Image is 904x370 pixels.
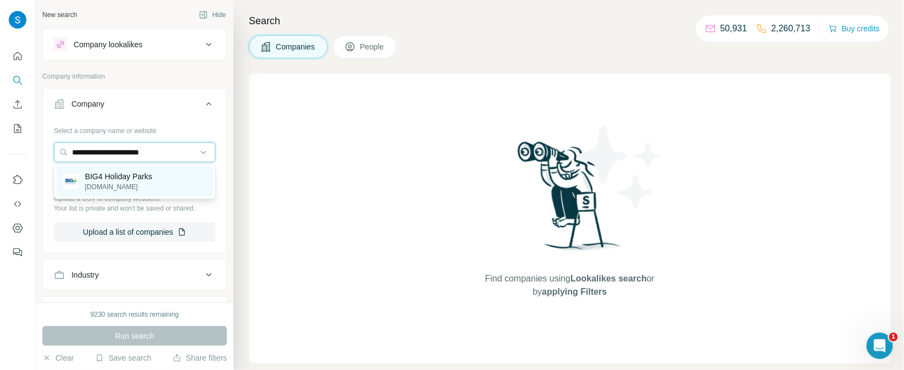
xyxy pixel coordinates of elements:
button: HQ location [43,299,226,325]
button: Dashboard [9,218,26,238]
button: Share filters [173,352,227,363]
span: applying Filters [542,287,607,296]
button: Hide [191,7,234,23]
button: Upload a list of companies [54,222,215,242]
button: Clear [42,352,74,363]
button: Enrich CSV [9,95,26,114]
button: Feedback [9,242,26,262]
h4: Search [249,13,891,29]
div: 9230 search results remaining [91,310,179,319]
button: Company lookalikes [43,31,226,58]
span: Lookalikes search [570,274,647,283]
p: [DOMAIN_NAME] [85,182,152,192]
button: Search [9,70,26,90]
div: New search [42,10,77,20]
iframe: Intercom live chat [867,333,893,359]
img: Avatar [9,11,26,29]
img: Surfe Illustration - Stars [570,118,669,217]
span: Find companies using or by [482,272,658,299]
p: Your list is private and won't be saved or shared. [54,203,215,213]
p: BIG4 Holiday Parks [85,171,152,182]
button: Save search [95,352,151,363]
div: Select a company name or website [54,122,215,136]
img: BIG4 Holiday Parks [63,174,79,189]
img: Surfe Illustration - Woman searching with binoculars [513,139,627,261]
button: Use Surfe API [9,194,26,214]
div: Company lookalikes [74,39,142,50]
p: Company information [42,71,227,81]
span: People [360,41,385,52]
button: Quick start [9,46,26,66]
p: 50,931 [720,22,747,35]
button: Industry [43,262,226,288]
div: Industry [71,269,99,280]
span: 1 [889,333,898,341]
span: Companies [276,41,316,52]
button: Use Surfe on LinkedIn [9,170,26,190]
div: Company [71,98,104,109]
p: 2,260,713 [772,22,811,35]
button: Company [43,91,226,122]
button: My lists [9,119,26,139]
button: Buy credits [829,21,880,36]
